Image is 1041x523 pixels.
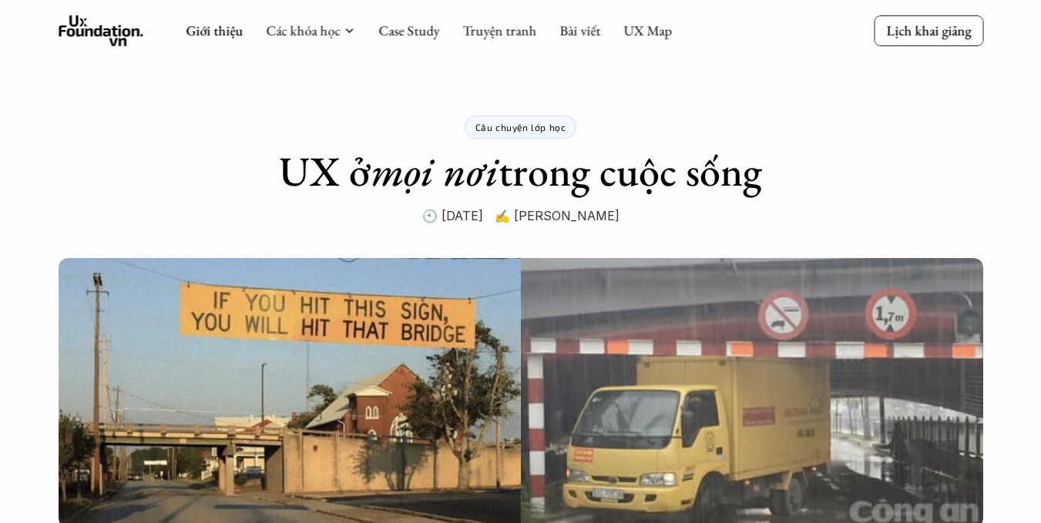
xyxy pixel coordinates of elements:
[623,22,672,39] a: UX Map
[874,15,983,45] a: Lịch khai giảng
[559,22,600,39] a: Bài viết
[371,144,499,198] em: mọi nơi
[462,22,536,39] a: Truyện tranh
[422,204,620,227] p: 🕙 [DATE] ✍️ [PERSON_NAME]
[475,122,566,132] p: Câu chuyện lớp học
[886,22,971,39] p: Lịch khai giảng
[266,22,340,39] a: Các khóa học
[279,146,762,196] h1: UX ở trong cuộc sống
[378,22,439,39] a: Case Study
[186,22,243,39] a: Giới thiệu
